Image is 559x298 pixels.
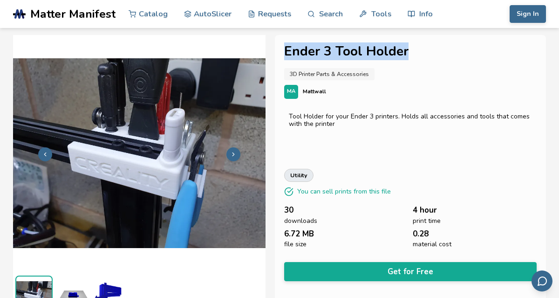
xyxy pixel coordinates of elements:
a: utility [284,169,314,182]
a: 3D Printer Parts & Accessories [284,68,375,80]
span: 0.28 [413,229,429,238]
button: Sign In [510,5,546,23]
button: Send feedback via email [532,270,552,291]
span: material cost [413,241,451,248]
span: 4 hour [413,206,437,215]
p: Mattwall [303,87,326,97]
span: MA [287,89,295,95]
h1: Ender 3 Tool Holder [284,44,537,59]
p: You can sell prints from this file [297,187,391,196]
span: downloads [284,217,317,225]
div: Tool Holder for your Ender 3 printers. Holds all accessories and tools that comes with the printer [289,113,532,128]
span: print time [413,217,441,225]
span: Matter Manifest [30,7,116,21]
button: Get for Free [284,262,537,281]
span: file size [284,241,307,248]
span: 6.72 MB [284,229,314,238]
span: 30 [284,206,293,215]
